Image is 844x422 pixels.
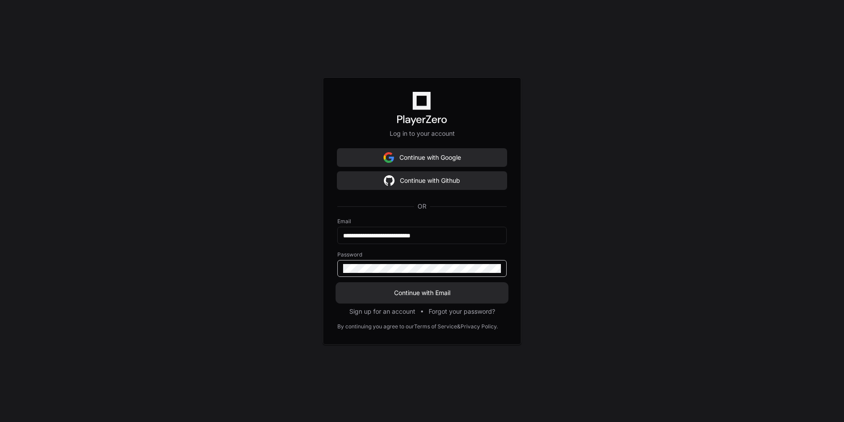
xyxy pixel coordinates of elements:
[383,149,394,166] img: Sign in with google
[337,218,507,225] label: Email
[337,129,507,138] p: Log in to your account
[337,149,507,166] button: Continue with Google
[414,202,430,211] span: OR
[457,323,461,330] div: &
[349,307,415,316] button: Sign up for an account
[461,323,498,330] a: Privacy Policy.
[337,284,507,302] button: Continue with Email
[337,251,507,258] label: Password
[337,172,507,189] button: Continue with Github
[337,288,507,297] span: Continue with Email
[384,172,395,189] img: Sign in with google
[414,323,457,330] a: Terms of Service
[337,323,414,330] div: By continuing you agree to our
[429,307,495,316] button: Forgot your password?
